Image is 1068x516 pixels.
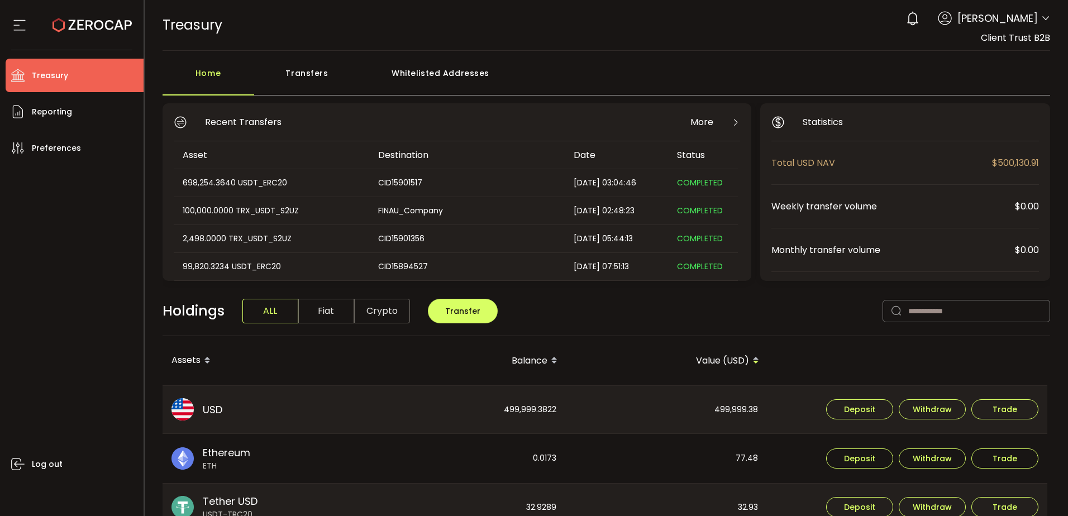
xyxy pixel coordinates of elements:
div: 698,254.3640 USDT_ERC20 [174,176,368,189]
div: 99,820.3234 USDT_ERC20 [174,260,368,273]
span: COMPLETED [677,177,723,188]
span: Statistics [803,115,843,129]
span: Treasury [163,15,222,35]
span: ALL [242,299,298,323]
div: FINAU_Company [369,204,564,217]
span: $500,130.91 [992,156,1039,170]
span: Trade [993,455,1017,462]
div: [DATE] 05:44:13 [565,232,668,245]
button: Trade [971,399,1038,419]
span: Recent Transfers [205,115,282,129]
div: Whitelisted Addresses [360,62,521,95]
span: Weekly transfer volume [771,199,1015,213]
div: [DATE] 03:04:46 [565,176,668,189]
span: Client Trust B2B [981,31,1050,44]
span: ETH [203,460,250,472]
div: Date [565,149,668,161]
div: Balance [365,351,566,370]
span: Deposit [844,405,875,413]
button: Withdraw [899,448,966,469]
span: Log out [32,456,63,472]
div: CID15901356 [369,232,564,245]
div: CID15901517 [369,176,564,189]
span: Transfer [445,305,480,317]
div: CID15894527 [369,260,564,273]
button: Withdraw [899,399,966,419]
span: Deposit [844,455,875,462]
span: Deposit [844,503,875,511]
div: Status [668,149,738,161]
div: 100,000.0000 TRX_USDT_S2UZ [174,204,368,217]
span: [PERSON_NAME] [957,11,1038,26]
div: Asset [174,149,369,161]
span: Withdraw [913,405,952,413]
span: Reporting [32,104,72,120]
div: [DATE] 07:51:13 [565,260,668,273]
iframe: Chat Widget [1012,462,1068,516]
span: COMPLETED [677,205,723,216]
button: Deposit [826,448,893,469]
div: 77.48 [566,434,767,483]
button: Trade [971,448,1038,469]
div: Transfers [254,62,360,95]
span: Monthly transfer volume [771,243,1015,257]
span: Crypto [354,299,410,323]
span: Trade [993,405,1017,413]
span: Withdraw [913,455,952,462]
span: More [690,115,713,129]
div: Home [163,62,254,95]
span: Fiat [298,299,354,323]
span: Tether USD [203,494,258,509]
div: Assets [163,351,365,370]
div: 0.0173 [365,434,565,483]
span: Holdings [163,300,225,322]
span: Ethereum [203,445,250,460]
img: usd_portfolio.svg [171,398,194,421]
span: Withdraw [913,503,952,511]
span: Total USD NAV [771,156,992,170]
span: COMPLETED [677,261,723,272]
button: Deposit [826,399,893,419]
span: Preferences [32,140,81,156]
span: $0.00 [1015,199,1039,213]
div: Destination [369,149,565,161]
img: eth_portfolio.svg [171,447,194,470]
span: Trade [993,503,1017,511]
div: [DATE] 02:48:23 [565,204,668,217]
span: USD [203,402,222,417]
div: 2,498.0000 TRX_USDT_S2UZ [174,232,368,245]
span: COMPLETED [677,233,723,244]
button: Transfer [428,299,498,323]
div: 499,999.38 [566,386,767,434]
span: $0.00 [1015,243,1039,257]
div: Value (USD) [566,351,768,370]
div: 499,999.3822 [365,386,565,434]
span: Treasury [32,68,68,84]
